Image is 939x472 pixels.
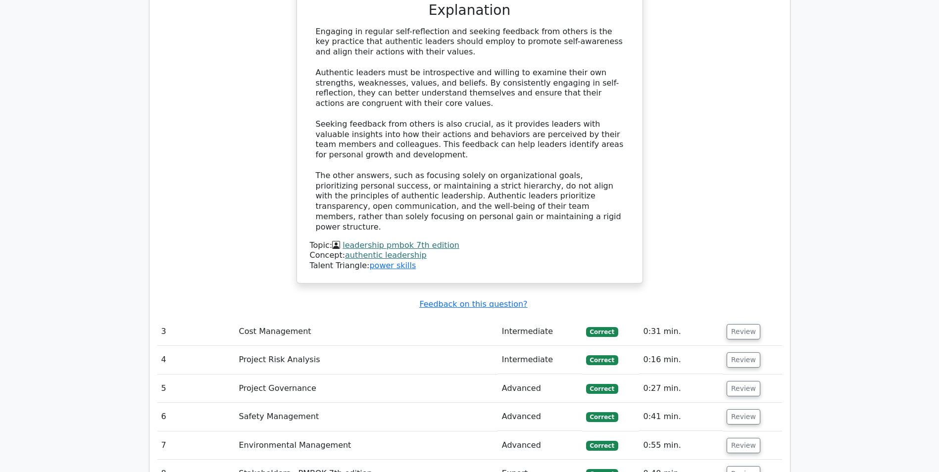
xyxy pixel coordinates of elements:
td: 0:16 min. [639,346,722,374]
span: Correct [586,412,618,422]
td: Project Governance [235,375,497,403]
div: Topic: [310,240,630,251]
td: Advanced [498,375,582,403]
span: Correct [586,384,618,394]
td: Project Risk Analysis [235,346,497,374]
td: Intermediate [498,346,582,374]
td: Environmental Management [235,431,497,460]
div: Engaging in regular self-reflection and seeking feedback from others is the key practice that aut... [316,27,624,233]
button: Review [727,324,760,339]
a: Feedback on this question? [419,299,527,309]
a: authentic leadership [345,250,427,260]
a: leadership pmbok 7th edition [343,240,459,250]
td: Advanced [498,403,582,431]
td: 0:31 min. [639,318,722,346]
button: Review [727,352,760,368]
td: 0:27 min. [639,375,722,403]
span: Correct [586,327,618,337]
td: 0:41 min. [639,403,722,431]
td: 4 [157,346,235,374]
td: 6 [157,403,235,431]
td: 7 [157,431,235,460]
td: 3 [157,318,235,346]
button: Review [727,409,760,425]
td: 0:55 min. [639,431,722,460]
button: Review [727,438,760,453]
span: Correct [586,355,618,365]
div: Concept: [310,250,630,261]
span: Correct [586,441,618,451]
a: power skills [369,261,416,270]
td: Safety Management [235,403,497,431]
td: 5 [157,375,235,403]
div: Talent Triangle: [310,240,630,271]
td: Cost Management [235,318,497,346]
td: Intermediate [498,318,582,346]
button: Review [727,381,760,396]
td: Advanced [498,431,582,460]
h3: Explanation [316,2,624,19]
